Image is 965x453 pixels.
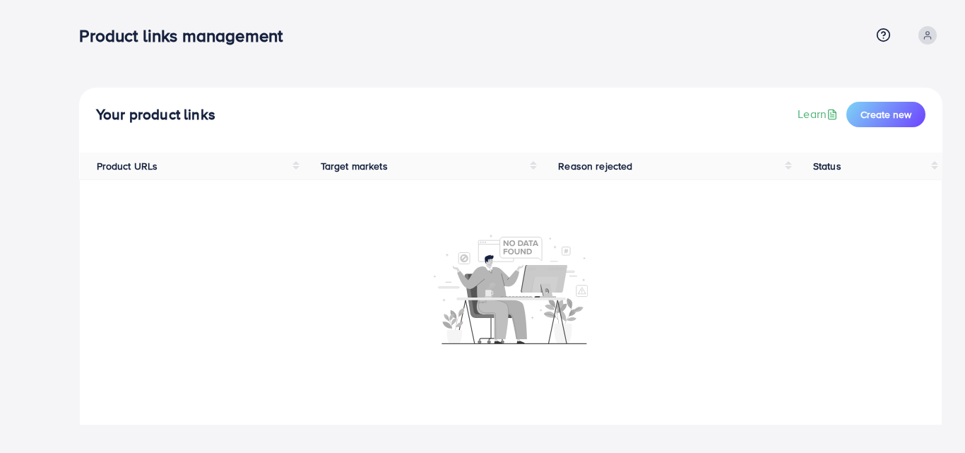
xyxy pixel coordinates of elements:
[813,159,841,173] span: Status
[96,106,215,124] h4: Your product links
[798,106,841,122] a: Learn
[860,107,911,122] span: Create new
[321,159,388,173] span: Target markets
[434,233,588,344] img: No account
[846,102,925,127] button: Create new
[97,159,158,173] span: Product URLs
[79,25,294,46] h3: Product links management
[558,159,632,173] span: Reason rejected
